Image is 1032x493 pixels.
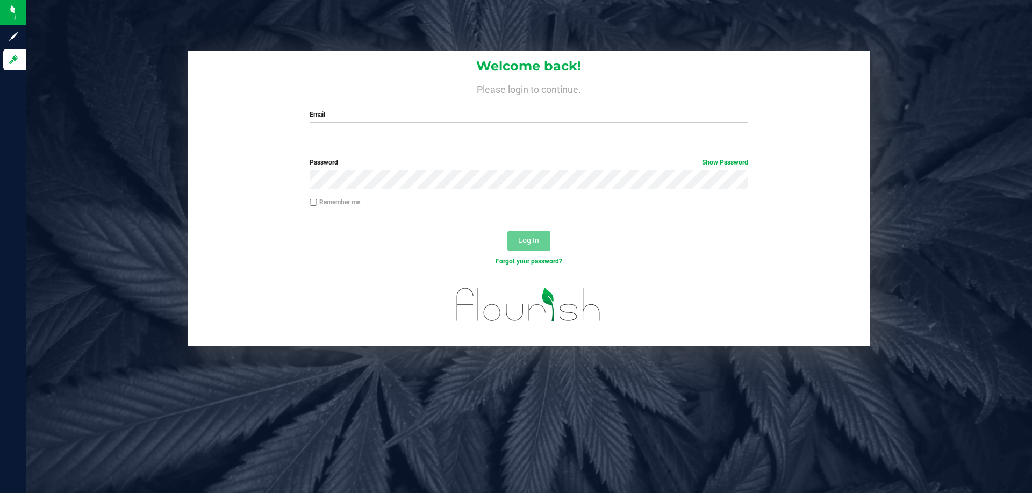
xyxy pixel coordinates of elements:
[518,236,539,245] span: Log In
[702,159,748,166] a: Show Password
[310,199,317,206] input: Remember me
[310,110,748,119] label: Email
[496,258,562,265] a: Forgot your password?
[188,59,870,73] h1: Welcome back!
[310,197,360,207] label: Remember me
[443,277,614,332] img: flourish_logo.svg
[8,54,19,65] inline-svg: Log in
[310,159,338,166] span: Password
[8,31,19,42] inline-svg: Sign up
[507,231,550,251] button: Log In
[188,82,870,95] h4: Please login to continue.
